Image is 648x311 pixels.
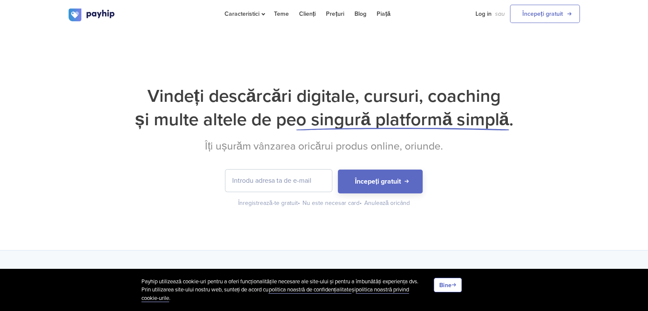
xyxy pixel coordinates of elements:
[351,286,356,293] font: și
[225,10,259,17] font: Caracteristici
[439,281,452,288] font: Bine
[302,199,360,207] font: Nu este necesar card
[360,199,362,207] font: •
[225,170,332,192] input: Introdu adresa ta de e-mail
[364,199,410,207] font: Anulează oricând
[522,10,563,17] font: Începeți gratuit
[355,177,401,186] font: Începeți gratuit
[141,278,418,294] font: Payhip utilizează cookie-uri pentru a oferi funcționalitățile necesare ale site-ului și pentru a ...
[147,85,501,107] font: Vindeți descărcări digitale, cursuri, coaching
[69,9,115,21] img: logo.svg
[377,10,390,17] font: Piață
[338,170,423,193] button: Începeți gratuit
[205,140,443,153] font: Îți ușurăm vânzarea oricărui produs online, oriunde.
[354,10,366,17] font: Blog
[434,278,462,293] button: Bine
[135,109,296,130] font: și multe altele de pe
[274,10,289,17] font: Teme
[326,10,344,17] font: Prețuri
[299,10,316,17] font: Clienți
[475,10,492,17] font: Log in
[169,295,170,302] font: .
[510,5,580,23] a: Începeți gratuit
[298,199,300,207] font: •
[268,286,351,294] a: politica noastră de confidențialitate
[296,109,509,130] font: o singură platformă simplă
[238,199,298,207] font: Înregistrează-te gratuit
[509,109,513,130] font: .
[495,10,505,17] font: sau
